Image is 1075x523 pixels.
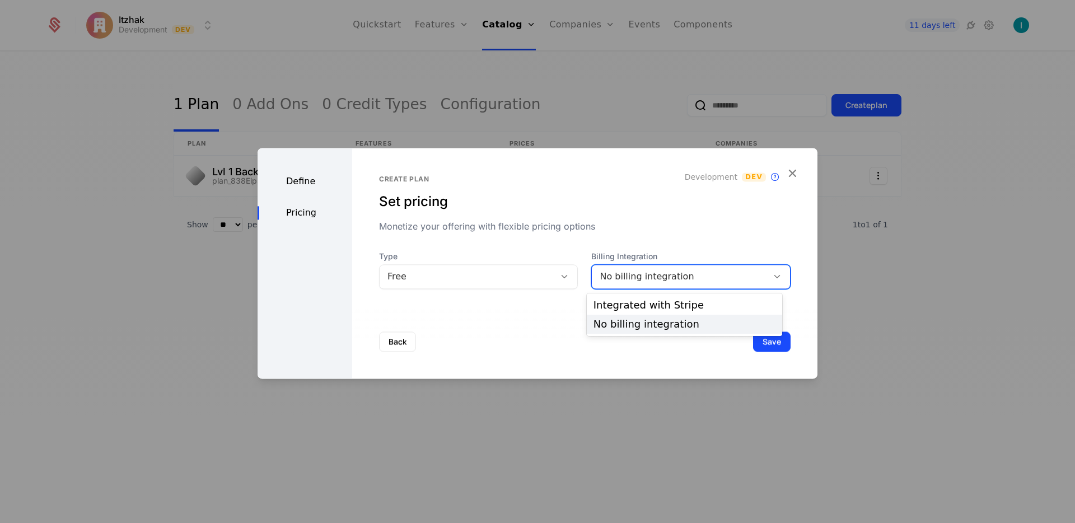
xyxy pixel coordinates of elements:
[600,270,760,283] div: No billing integration
[685,171,737,183] span: Development
[379,331,416,352] button: Back
[258,175,352,188] div: Define
[258,206,352,220] div: Pricing
[379,175,791,184] div: Create plan
[591,251,791,262] span: Billing Integration
[379,251,578,262] span: Type
[753,331,791,352] button: Save
[387,270,548,283] div: Free
[379,193,791,211] div: Set pricing
[379,220,791,233] div: Monetize your offering with flexible pricing options
[593,319,775,329] div: No billing integration
[742,172,766,181] span: Dev
[593,300,775,310] div: Integrated with Stripe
